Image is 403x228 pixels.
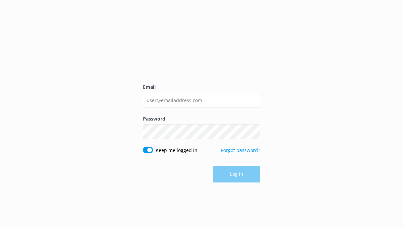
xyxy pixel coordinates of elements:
[247,125,260,139] button: Show password
[156,147,197,154] label: Keep me logged in
[221,147,260,153] a: Forgot password?
[143,93,260,108] input: user@emailaddress.com
[143,115,260,123] label: Password
[143,83,260,91] label: Email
